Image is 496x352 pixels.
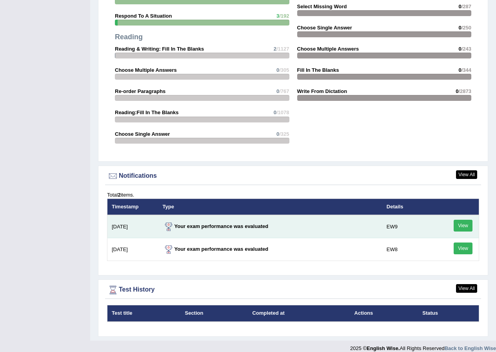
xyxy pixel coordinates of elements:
[458,25,461,31] span: 0
[276,67,279,73] span: 0
[248,305,350,322] th: Completed at
[297,46,359,52] strong: Choose Multiple Answers
[115,13,172,19] strong: Respond To A Situation
[456,170,477,179] a: View All
[297,88,347,94] strong: Write From Dictation
[107,238,158,261] td: [DATE]
[115,88,165,94] strong: Re-order Paragraphs
[279,67,289,73] span: /305
[115,33,143,41] strong: Reading
[279,88,289,94] span: /767
[107,284,479,296] div: Test History
[458,4,461,9] span: 0
[107,199,158,215] th: Timestamp
[274,46,276,52] span: 2
[418,305,479,322] th: Status
[454,220,472,232] a: View
[461,4,471,9] span: /287
[367,345,400,351] strong: English Wise.
[276,13,279,19] span: 3
[107,170,479,182] div: Notifications
[276,109,289,115] span: /1078
[274,109,276,115] span: 0
[461,46,471,52] span: /243
[276,131,279,137] span: 0
[115,109,179,115] strong: Reading:Fill In The Blanks
[297,67,339,73] strong: Fill In The Blanks
[382,238,432,261] td: EW8
[458,88,471,94] span: /2873
[458,67,461,73] span: 0
[382,199,432,215] th: Details
[454,243,472,254] a: View
[297,4,347,9] strong: Select Missing Word
[350,341,496,352] div: 2025 © All Rights Reserved
[297,25,352,31] strong: Choose Single Answer
[118,192,120,198] b: 2
[158,199,382,215] th: Type
[115,46,204,52] strong: Reading & Writing: Fill In The Blanks
[461,67,471,73] span: /344
[115,131,170,137] strong: Choose Single Answer
[445,345,496,351] a: Back to English Wise
[276,88,279,94] span: 0
[456,88,458,94] span: 0
[458,46,461,52] span: 0
[107,215,158,238] td: [DATE]
[456,284,477,293] a: View All
[163,223,269,229] strong: Your exam performance was evaluated
[461,25,471,31] span: /250
[279,13,289,19] span: /192
[107,191,479,199] div: Total items.
[279,131,289,137] span: /325
[107,305,181,322] th: Test title
[382,215,432,238] td: EW9
[180,305,248,322] th: Section
[163,246,269,252] strong: Your exam performance was evaluated
[276,46,289,52] span: /1127
[115,67,177,73] strong: Choose Multiple Answers
[350,305,418,322] th: Actions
